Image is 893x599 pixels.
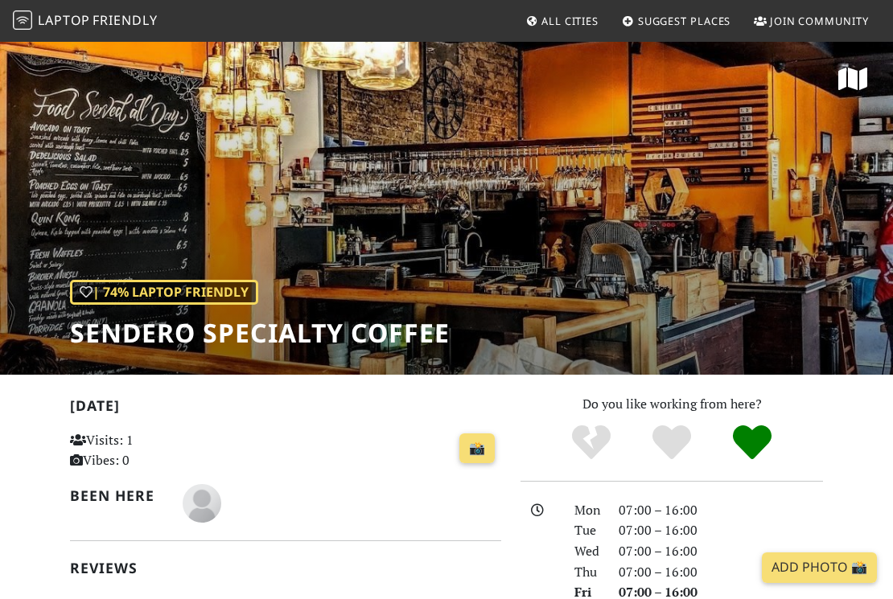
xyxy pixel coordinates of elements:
[541,14,599,28] span: All Cities
[38,11,90,29] span: Laptop
[565,520,610,541] div: Tue
[609,500,833,521] div: 07:00 – 16:00
[183,493,221,511] span: Lizzie Scott
[459,433,495,464] a: 📸
[770,14,869,28] span: Join Community
[609,520,833,541] div: 07:00 – 16:00
[13,7,158,35] a: LaptopFriendly LaptopFriendly
[609,541,833,562] div: 07:00 – 16:00
[638,14,731,28] span: Suggest Places
[13,10,32,30] img: LaptopFriendly
[70,318,450,348] h1: Sendero Specialty Coffee
[551,423,632,463] div: No
[565,562,610,583] div: Thu
[747,6,875,35] a: Join Community
[762,552,877,583] a: Add Photo 📸
[70,487,163,504] h2: Been here
[519,6,605,35] a: All Cities
[632,423,712,463] div: Yes
[609,562,833,583] div: 07:00 – 16:00
[615,6,738,35] a: Suggest Places
[565,500,610,521] div: Mon
[183,484,221,523] img: blank-535327c66bd565773addf3077783bbfce4b00ec00e9fd257753287c682c7fa38.png
[70,280,258,306] div: | 74% Laptop Friendly
[70,560,501,576] h2: Reviews
[521,394,823,415] p: Do you like working from here?
[70,397,501,421] h2: [DATE]
[70,430,201,471] p: Visits: 1 Vibes: 0
[712,423,792,463] div: Definitely!
[565,541,610,562] div: Wed
[93,11,157,29] span: Friendly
